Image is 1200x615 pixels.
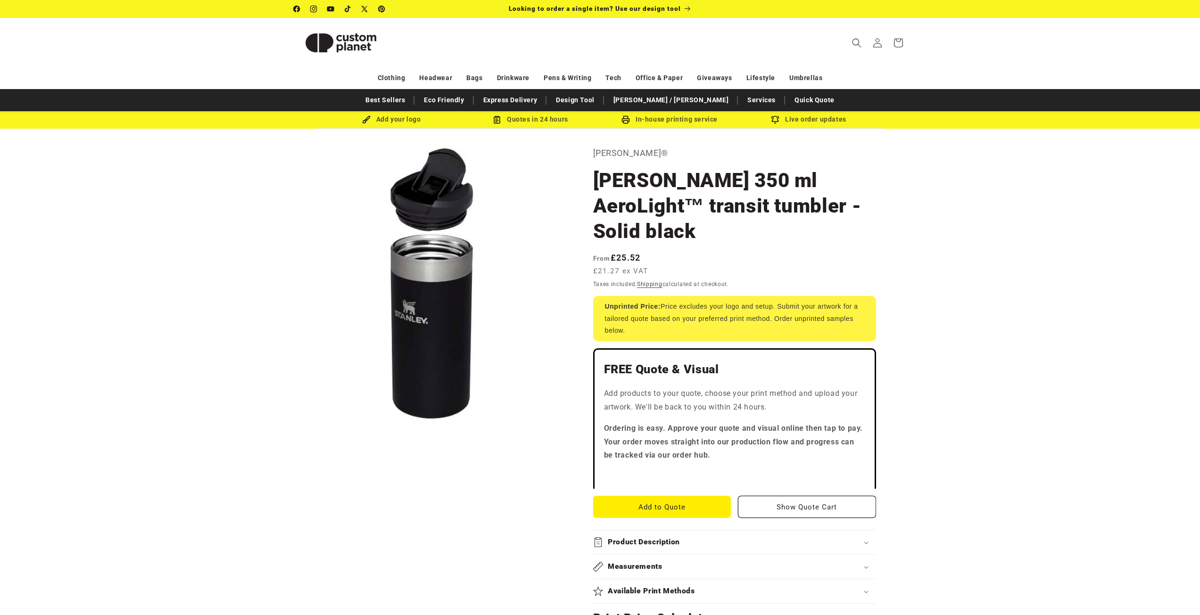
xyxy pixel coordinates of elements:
[593,496,731,518] button: Add to Quote
[593,555,876,579] summary: Measurements
[593,530,876,554] summary: Product Description
[593,266,648,277] span: £21.27 ex VAT
[605,303,661,310] strong: Unprinted Price:
[743,92,780,108] a: Services
[551,92,599,108] a: Design Tool
[479,92,542,108] a: Express Delivery
[593,579,876,603] summary: Available Print Methods
[378,70,406,86] a: Clothing
[604,470,865,479] iframe: Customer reviews powered by Trustpilot
[466,70,482,86] a: Bags
[605,70,621,86] a: Tech
[789,70,822,86] a: Umbrellas
[604,387,865,414] p: Add products to your quote, choose your print method and upload your artwork. We'll be back to yo...
[593,296,876,341] div: Price excludes your logo and setup. Submit your artwork for a tailored quote based on your prefer...
[361,92,410,108] a: Best Sellers
[509,5,681,12] span: Looking to order a single item? Use our design tool
[294,146,570,421] media-gallery: Gallery Viewer
[593,146,876,161] p: [PERSON_NAME]®
[790,92,839,108] a: Quick Quote
[294,22,388,64] img: Custom Planet
[419,70,452,86] a: Headwear
[608,586,695,596] h2: Available Print Methods
[636,70,683,86] a: Office & Paper
[290,18,391,67] a: Custom Planet
[593,279,876,289] div: Taxes included. calculated at checkout.
[419,92,469,108] a: Eco Friendly
[746,70,775,86] a: Lifestyle
[604,362,865,377] h2: FREE Quote & Visual
[461,114,600,125] div: Quotes in 24 hours
[1043,513,1200,615] iframe: Chat Widget
[621,115,630,124] img: In-house printing
[608,537,680,547] h2: Product Description
[497,70,530,86] a: Drinkware
[322,114,461,125] div: Add your logo
[493,115,501,124] img: Order Updates Icon
[544,70,591,86] a: Pens & Writing
[846,33,867,53] summary: Search
[697,70,732,86] a: Giveaways
[637,281,662,287] a: Shipping
[600,114,739,125] div: In-house printing service
[593,253,641,262] strong: £25.52
[362,115,371,124] img: Brush Icon
[604,424,863,460] strong: Ordering is easy. Approve your quote and visual online then tap to pay. Your order moves straight...
[608,562,662,572] h2: Measurements
[771,115,779,124] img: Order updates
[593,254,611,262] span: From
[609,92,733,108] a: [PERSON_NAME] / [PERSON_NAME]
[593,168,876,244] h1: [PERSON_NAME] 350 ml AeroLight™ transit tumbler - Solid black
[738,496,876,518] button: Show Quote Cart
[739,114,878,125] div: Live order updates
